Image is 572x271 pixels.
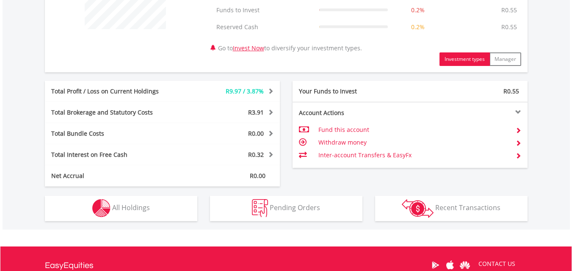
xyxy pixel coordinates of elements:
[318,136,508,149] td: Withdraw money
[318,123,508,136] td: Fund this account
[270,203,320,212] span: Pending Orders
[293,87,410,96] div: Your Funds to Invest
[250,172,265,180] span: R0.00
[503,87,519,95] span: R0.55
[248,108,264,116] span: R3.91
[92,199,111,217] img: holdings-wht.png
[402,199,434,218] img: transactions-zar-wht.png
[248,151,264,159] span: R0.32
[392,2,444,19] td: 0.2%
[45,196,197,221] button: All Holdings
[439,52,490,66] button: Investment types
[45,172,182,180] div: Net Accrual
[45,151,182,159] div: Total Interest on Free Cash
[212,2,315,19] td: Funds to Invest
[226,87,264,95] span: R9.97 / 3.87%
[318,149,508,162] td: Inter-account Transfers & EasyFx
[212,19,315,36] td: Reserved Cash
[210,196,362,221] button: Pending Orders
[435,203,500,212] span: Recent Transactions
[112,203,150,212] span: All Holdings
[45,87,182,96] div: Total Profit / Loss on Current Holdings
[45,108,182,117] div: Total Brokerage and Statutory Costs
[392,19,444,36] td: 0.2%
[375,196,528,221] button: Recent Transactions
[489,52,521,66] button: Manager
[497,2,521,19] td: R0.55
[233,44,264,52] a: Invest Now
[252,199,268,217] img: pending_instructions-wht.png
[45,129,182,138] div: Total Bundle Costs
[293,109,410,117] div: Account Actions
[248,129,264,137] span: R0.00
[497,19,521,36] td: R0.55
